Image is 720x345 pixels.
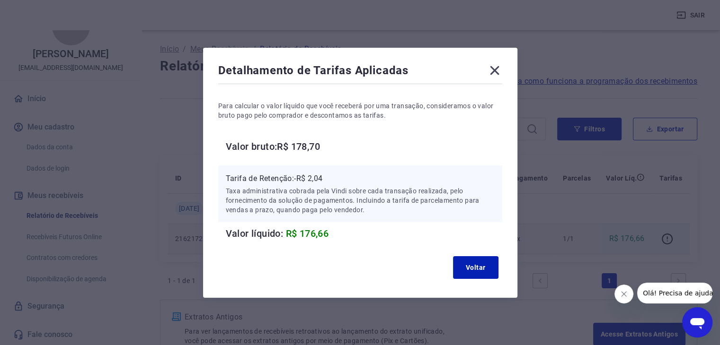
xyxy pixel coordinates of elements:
h6: Valor bruto: R$ 178,70 [226,139,502,154]
p: Taxa administrativa cobrada pela Vindi sobre cada transação realizada, pelo fornecimento da soluç... [226,186,495,215]
span: R$ 176,66 [286,228,329,239]
div: Detalhamento de Tarifas Aplicadas [218,63,502,82]
iframe: Fechar mensagem [614,285,633,303]
iframe: Botão para abrir a janela de mensagens [682,307,712,337]
h6: Valor líquido: [226,226,502,241]
p: Para calcular o valor líquido que você receberá por uma transação, consideramos o valor bruto pag... [218,101,502,120]
iframe: Mensagem da empresa [637,283,712,303]
span: Olá! Precisa de ajuda? [6,7,80,14]
p: Tarifa de Retenção: -R$ 2,04 [226,173,495,184]
button: Voltar [453,256,498,279]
